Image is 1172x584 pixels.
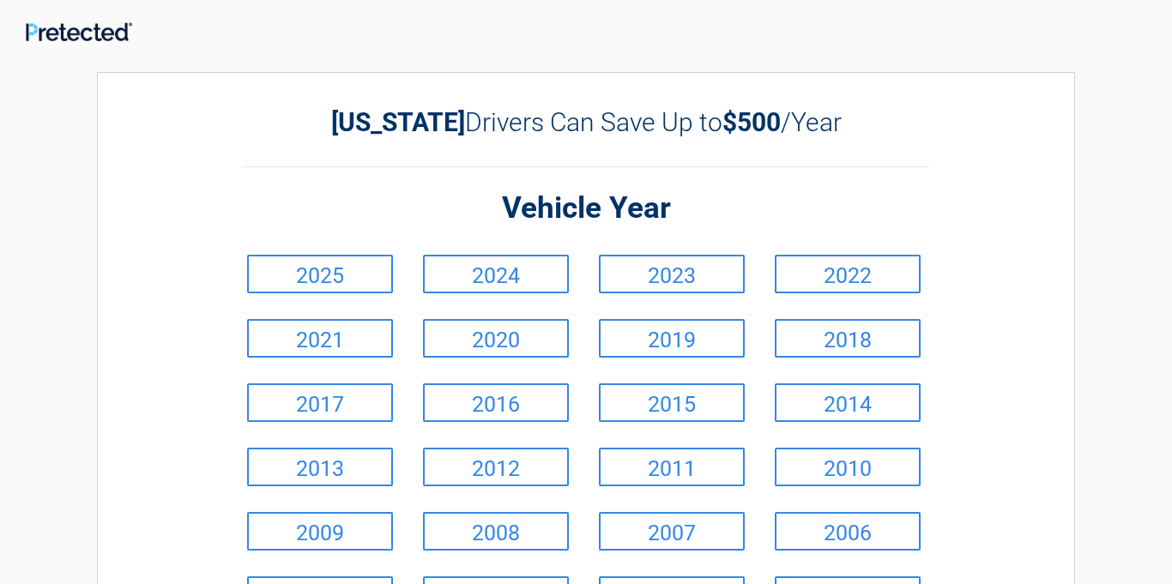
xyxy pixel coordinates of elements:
[599,255,745,293] a: 2023
[775,512,921,551] a: 2006
[775,383,921,422] a: 2014
[247,255,393,293] a: 2025
[243,107,929,137] h2: Drivers Can Save Up to /Year
[331,107,465,137] b: [US_STATE]
[599,448,745,486] a: 2011
[599,383,745,422] a: 2015
[423,512,569,551] a: 2008
[26,22,132,41] img: Main Logo
[247,383,393,422] a: 2017
[599,512,745,551] a: 2007
[247,512,393,551] a: 2009
[599,319,745,358] a: 2019
[722,107,781,137] b: $500
[423,448,569,486] a: 2012
[423,319,569,358] a: 2020
[247,319,393,358] a: 2021
[247,448,393,486] a: 2013
[775,255,921,293] a: 2022
[423,383,569,422] a: 2016
[423,255,569,293] a: 2024
[243,189,929,229] h2: Vehicle Year
[775,448,921,486] a: 2010
[775,319,921,358] a: 2018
